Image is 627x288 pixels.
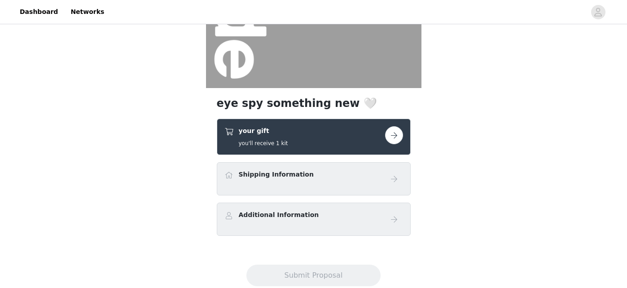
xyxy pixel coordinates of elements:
[217,203,411,236] div: Additional Information
[65,2,110,22] a: Networks
[217,119,411,155] div: your gift
[246,265,381,286] button: Submit Proposal
[239,210,319,220] h4: Additional Information
[217,95,411,111] h1: eye spy something new 🤍
[239,170,314,179] h4: Shipping Information
[14,2,63,22] a: Dashboard
[239,139,288,147] h5: you'll receive 1 kit
[239,126,288,136] h4: your gift
[594,5,602,19] div: avatar
[217,162,411,195] div: Shipping Information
